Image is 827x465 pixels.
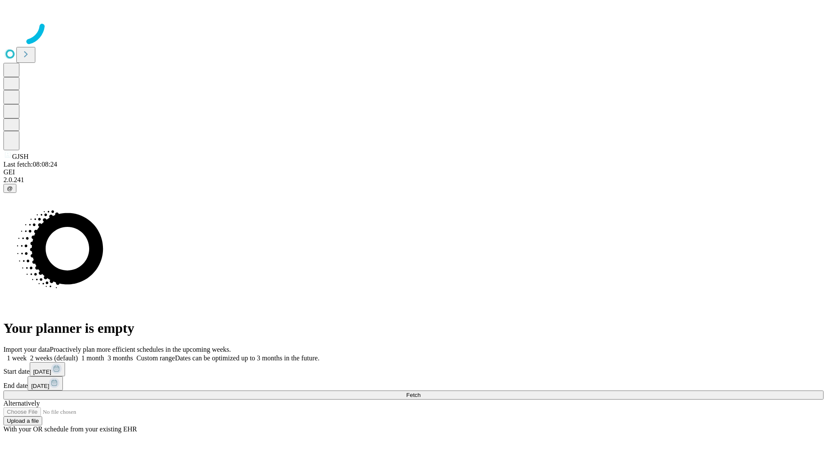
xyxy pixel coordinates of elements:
[3,425,137,433] span: With your OR schedule from your existing EHR
[406,392,420,398] span: Fetch
[108,354,133,362] span: 3 months
[12,153,28,160] span: GJSH
[3,320,824,336] h1: Your planner is empty
[3,176,824,184] div: 2.0.241
[30,362,65,376] button: [DATE]
[3,391,824,400] button: Fetch
[31,383,49,389] span: [DATE]
[3,416,42,425] button: Upload a file
[7,354,27,362] span: 1 week
[33,369,51,375] span: [DATE]
[30,354,78,362] span: 2 weeks (default)
[175,354,319,362] span: Dates can be optimized up to 3 months in the future.
[50,346,231,353] span: Proactively plan more efficient schedules in the upcoming weeks.
[3,346,50,353] span: Import your data
[81,354,104,362] span: 1 month
[3,184,16,193] button: @
[3,400,40,407] span: Alternatively
[137,354,175,362] span: Custom range
[3,168,824,176] div: GEI
[3,161,57,168] span: Last fetch: 08:08:24
[3,362,824,376] div: Start date
[28,376,63,391] button: [DATE]
[3,376,824,391] div: End date
[7,185,13,192] span: @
